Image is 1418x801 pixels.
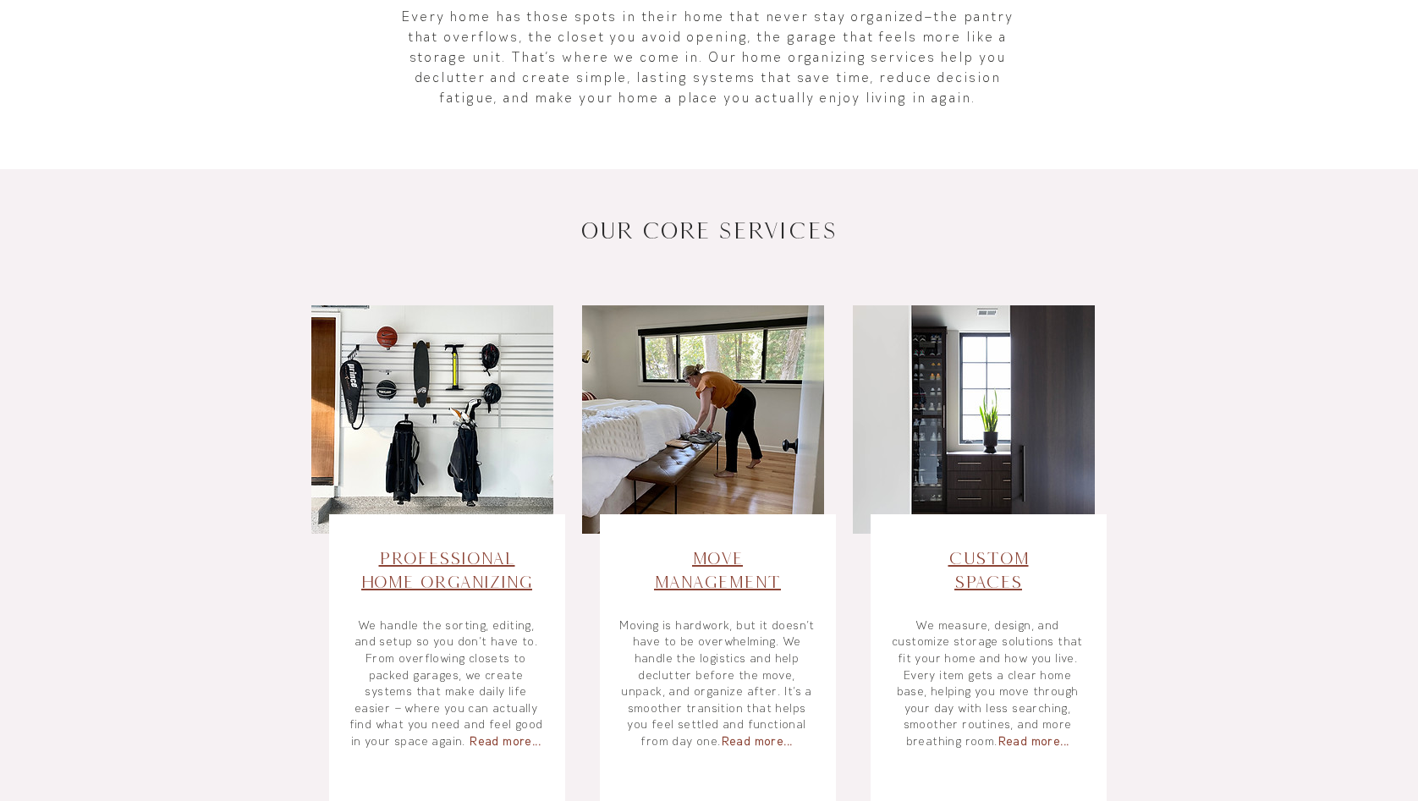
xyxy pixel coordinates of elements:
[361,548,532,591] a: ProfessionalHome Organizing
[948,548,1029,591] a: CustomSpaces
[893,617,1084,749] a: We measure, design, and customize storage solutions that fit your home and how you live. Every it...
[654,548,781,591] span: Move Management​
[998,733,1070,749] span: Read more...
[402,6,1014,107] p: Every home has those spots in their home that never stay organized—the pantry that overflows, the...
[582,305,824,534] img: rganizing team unpacking boxes and setting up a new kitchen after a move in Portland
[295,215,1123,247] h2: OUR CORE SERVICES
[722,733,794,749] span: Read more...
[350,617,544,749] a: We handle the sorting, editing, and setup so you don’t have to. From overflowing closets to packe...
[853,305,1095,534] img: Home organizer measuring shelves and planning custom storage layout for a family room in Portland
[619,617,816,749] a: Moving is hardwork, but it doesn’t have to be overwhelming. We handle the logistics and help decl...
[654,548,781,591] a: MoveManagement​
[311,305,553,534] img: Professional organizer decluttering a Portland home closet and setting up storage bins for easy d...
[948,548,1029,591] span: Custom Spaces
[470,733,541,749] span: Read more...
[361,548,532,591] span: Professional Home Organizing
